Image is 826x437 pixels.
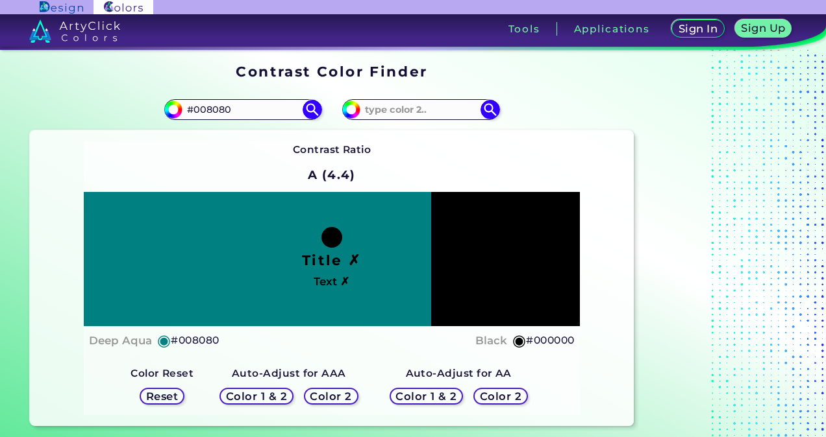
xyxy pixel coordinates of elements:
h5: Sign Up [744,23,784,33]
a: Sign Up [738,21,789,37]
strong: Auto-Adjust for AA [406,367,512,379]
h4: Black [475,331,507,350]
strong: Contrast Ratio [293,143,371,156]
h4: Text ✗ [314,272,349,291]
h5: #000000 [526,332,574,349]
a: Sign In [674,21,721,37]
h5: Reset [147,391,177,401]
h3: Applications [574,24,650,34]
h5: Color 2 [482,391,519,401]
input: type color 1.. [182,100,303,118]
strong: Auto-Adjust for AAA [232,367,346,379]
img: icon search [481,100,500,119]
h5: Color 2 [312,391,350,401]
h5: ◉ [157,333,171,348]
img: icon search [303,100,322,119]
img: ArtyClick Design logo [40,1,83,14]
h5: ◉ [512,333,527,348]
h5: Color 1 & 2 [399,391,454,401]
h3: Tools [508,24,540,34]
input: type color 2.. [360,100,481,118]
h4: Deep Aqua [89,331,152,350]
h1: Title ✗ [302,250,362,270]
h5: Color 1 & 2 [229,391,284,401]
strong: Color Reset [131,367,194,379]
h2: A (4.4) [302,161,361,189]
h5: #008080 [171,332,219,349]
h1: Contrast Color Finder [236,62,427,81]
h5: Sign In [681,24,716,34]
img: logo_artyclick_colors_white.svg [29,19,121,43]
